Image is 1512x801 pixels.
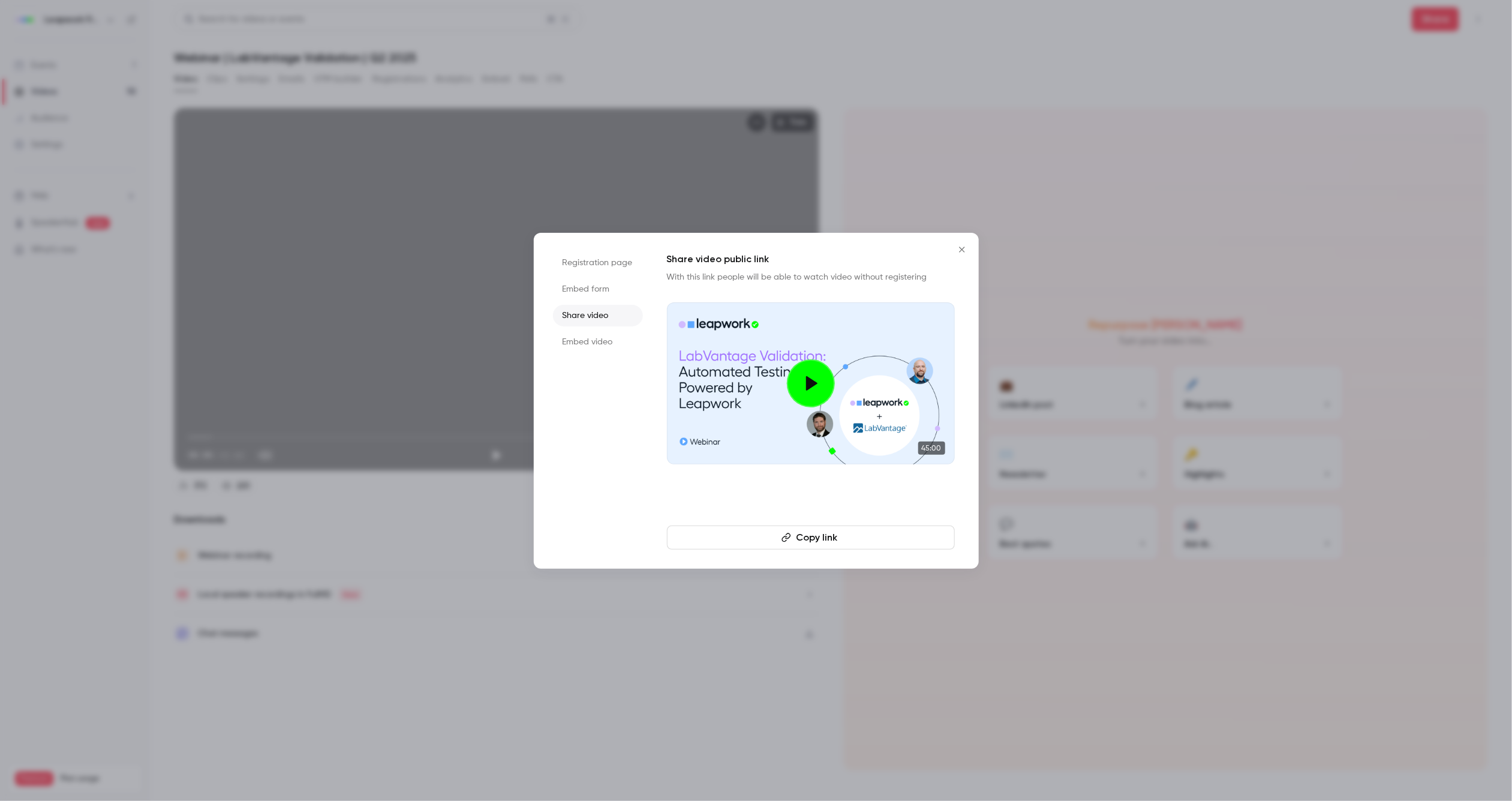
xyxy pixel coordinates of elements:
[553,252,643,274] li: Registration page
[553,278,643,300] li: Embed form
[553,305,643,326] li: Share video
[667,526,955,550] button: Copy link
[667,271,955,283] p: With this link people will be able to watch video without registering
[918,442,945,455] span: 45:00
[667,252,955,266] h1: Share video public link
[667,302,955,464] a: 45:00
[553,331,643,353] li: Embed video
[950,238,974,262] button: Close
